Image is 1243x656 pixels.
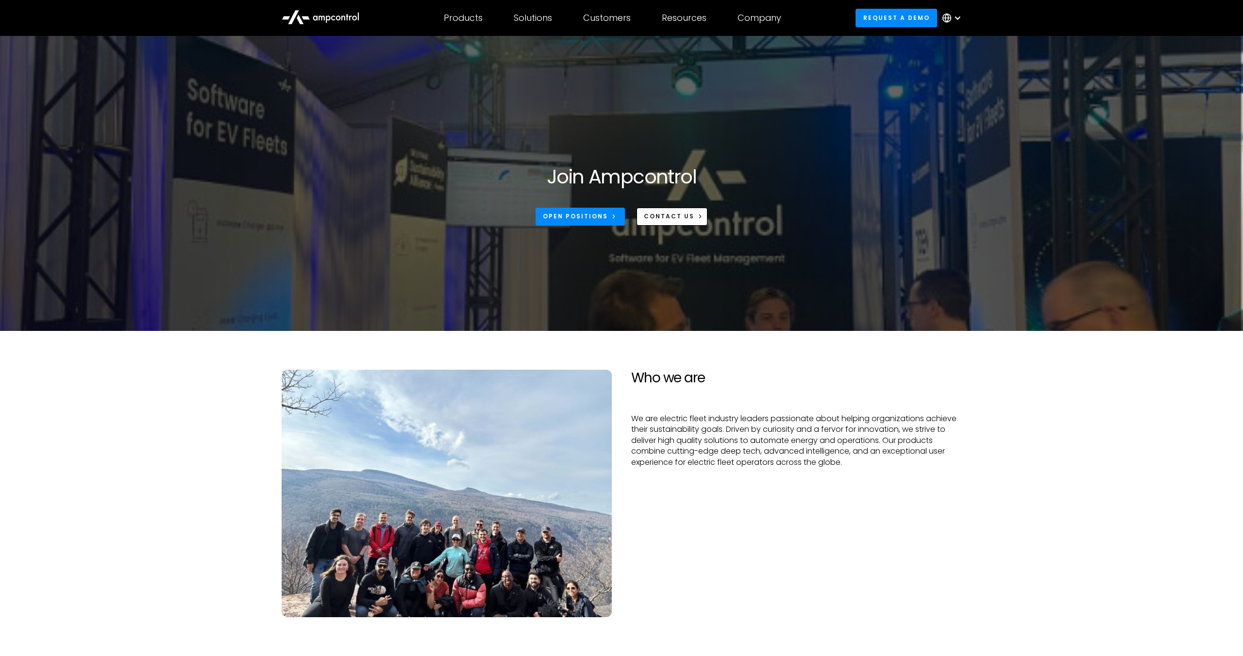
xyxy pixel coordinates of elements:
div: Open Positions [543,212,608,221]
a: CONTACT US [637,208,708,226]
div: Customers [583,13,631,23]
div: Company [738,13,781,23]
div: Solutions [514,13,552,23]
p: We are electric fleet industry leaders passionate about helping organizations achieve their susta... [631,413,961,468]
div: Products [444,13,483,23]
div: CONTACT US [644,212,694,221]
h2: Who we are [631,370,961,386]
div: Resources [662,13,706,23]
a: Request a demo [856,9,937,27]
h1: Join Ampcontrol [547,165,696,188]
a: Open Positions [536,208,625,226]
